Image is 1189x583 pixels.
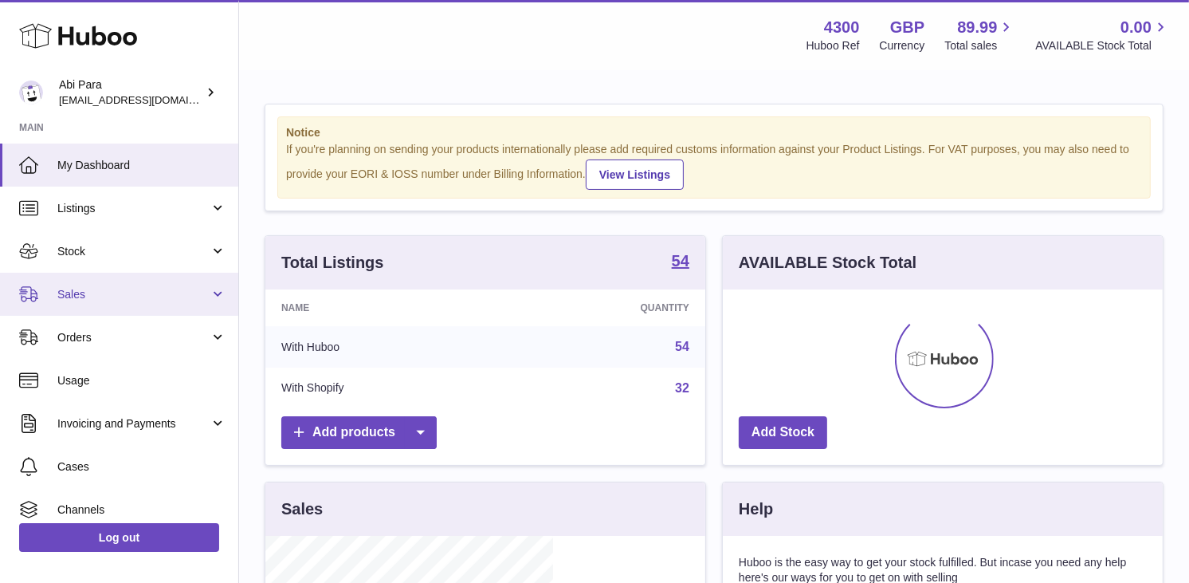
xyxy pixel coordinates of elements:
td: With Shopify [265,368,503,409]
div: Huboo Ref [806,38,860,53]
td: With Huboo [265,326,503,368]
a: Add products [281,416,437,449]
th: Name [265,290,503,326]
span: 89.99 [957,17,997,38]
a: 0.00 AVAILABLE Stock Total [1035,17,1170,53]
h3: Total Listings [281,252,384,274]
div: Abi Para [59,77,202,108]
strong: 54 [672,253,689,269]
span: My Dashboard [57,158,226,173]
span: 0.00 [1120,17,1152,38]
strong: Notice [286,125,1142,140]
span: [EMAIL_ADDRESS][DOMAIN_NAME] [59,93,234,106]
a: View Listings [586,160,684,190]
a: 89.99 Total sales [944,17,1015,53]
span: Invoicing and Payments [57,416,210,431]
span: AVAILABLE Stock Total [1035,38,1170,53]
a: 54 [672,253,689,272]
img: Abi@mifo.co.uk [19,81,43,104]
strong: GBP [890,17,924,38]
h3: Sales [281,498,323,520]
h3: AVAILABLE Stock Total [739,252,916,274]
span: Total sales [944,38,1015,53]
span: Channels [57,502,226,518]
div: If you're planning on sending your products internationally please add required customs informati... [286,142,1142,190]
a: Add Stock [739,416,827,449]
span: Listings [57,201,210,216]
strong: 4300 [824,17,860,38]
div: Currency [880,38,925,53]
span: Stock [57,244,210,259]
th: Quantity [503,290,705,326]
a: 32 [675,381,689,395]
span: Orders [57,330,210,345]
span: Cases [57,459,226,475]
a: 54 [675,340,689,353]
span: Sales [57,287,210,302]
h3: Help [739,498,773,520]
a: Log out [19,523,219,552]
span: Usage [57,373,226,388]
